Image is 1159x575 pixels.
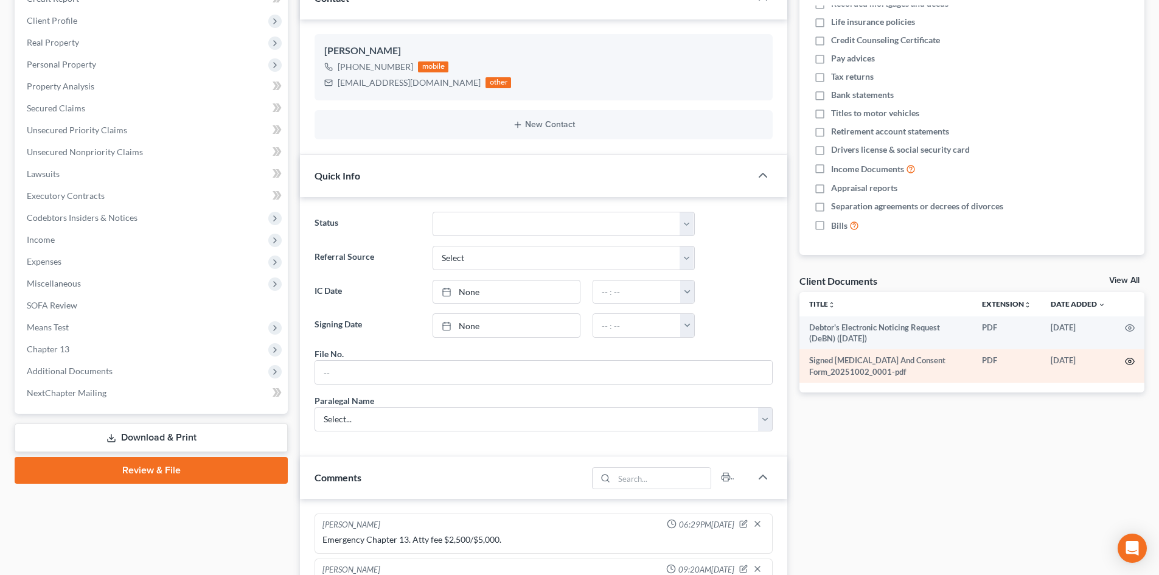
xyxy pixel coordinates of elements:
[831,182,897,194] span: Appraisal reports
[972,349,1041,383] td: PDF
[338,77,481,89] div: [EMAIL_ADDRESS][DOMAIN_NAME]
[27,147,143,157] span: Unsecured Nonpriority Claims
[831,71,874,83] span: Tax returns
[809,299,835,308] a: Titleunfold_more
[27,278,81,288] span: Miscellaneous
[324,120,763,130] button: New Contact
[17,382,288,404] a: NextChapter Mailing
[831,107,919,119] span: Titles to motor vehicles
[831,52,875,64] span: Pay advices
[831,16,915,28] span: Life insurance policies
[27,81,94,91] span: Property Analysis
[1024,301,1031,308] i: unfold_more
[27,190,105,201] span: Executory Contracts
[322,534,765,546] div: Emergency Chapter 13. Atty fee $2,500/$5,000.
[1051,299,1105,308] a: Date Added expand_more
[27,300,77,310] span: SOFA Review
[27,344,69,354] span: Chapter 13
[831,144,970,156] span: Drivers license & social security card
[315,472,361,483] span: Comments
[486,77,511,88] div: other
[308,246,426,270] label: Referral Source
[982,299,1031,308] a: Extensionunfold_more
[315,361,772,384] input: --
[15,423,288,452] a: Download & Print
[27,256,61,267] span: Expenses
[831,163,904,175] span: Income Documents
[17,97,288,119] a: Secured Claims
[27,212,137,223] span: Codebtors Insiders & Notices
[315,394,374,407] div: Paralegal Name
[315,170,360,181] span: Quick Info
[433,314,580,337] a: None
[27,125,127,135] span: Unsecured Priority Claims
[315,347,344,360] div: File No.
[338,61,413,73] div: [PHONE_NUMBER]
[679,519,734,531] span: 06:29PM[DATE]
[614,468,711,489] input: Search...
[17,185,288,207] a: Executory Contracts
[27,15,77,26] span: Client Profile
[1118,534,1147,563] div: Open Intercom Messenger
[27,103,85,113] span: Secured Claims
[828,301,835,308] i: unfold_more
[799,274,877,287] div: Client Documents
[1041,316,1115,350] td: [DATE]
[831,34,940,46] span: Credit Counseling Certificate
[27,388,106,398] span: NextChapter Mailing
[17,141,288,163] a: Unsecured Nonpriority Claims
[433,281,580,304] a: None
[324,44,763,58] div: [PERSON_NAME]
[27,366,113,376] span: Additional Documents
[17,119,288,141] a: Unsecured Priority Claims
[1109,276,1140,285] a: View All
[27,37,79,47] span: Real Property
[972,316,1041,350] td: PDF
[308,280,426,304] label: IC Date
[593,281,681,304] input: -- : --
[17,294,288,316] a: SOFA Review
[831,89,894,101] span: Bank statements
[308,212,426,236] label: Status
[831,220,847,232] span: Bills
[831,200,1003,212] span: Separation agreements or decrees of divorces
[27,169,60,179] span: Lawsuits
[17,75,288,97] a: Property Analysis
[593,314,681,337] input: -- : --
[1041,349,1115,383] td: [DATE]
[27,322,69,332] span: Means Test
[308,313,426,338] label: Signing Date
[1098,301,1105,308] i: expand_more
[831,125,949,138] span: Retirement account statements
[799,349,972,383] td: Signed [MEDICAL_DATA] And Consent Form_20251002_0001-pdf
[15,457,288,484] a: Review & File
[418,61,448,72] div: mobile
[27,59,96,69] span: Personal Property
[799,316,972,350] td: Debtor's Electronic Noticing Request (DeBN) ([DATE])
[27,234,55,245] span: Income
[322,519,380,531] div: [PERSON_NAME]
[17,163,288,185] a: Lawsuits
